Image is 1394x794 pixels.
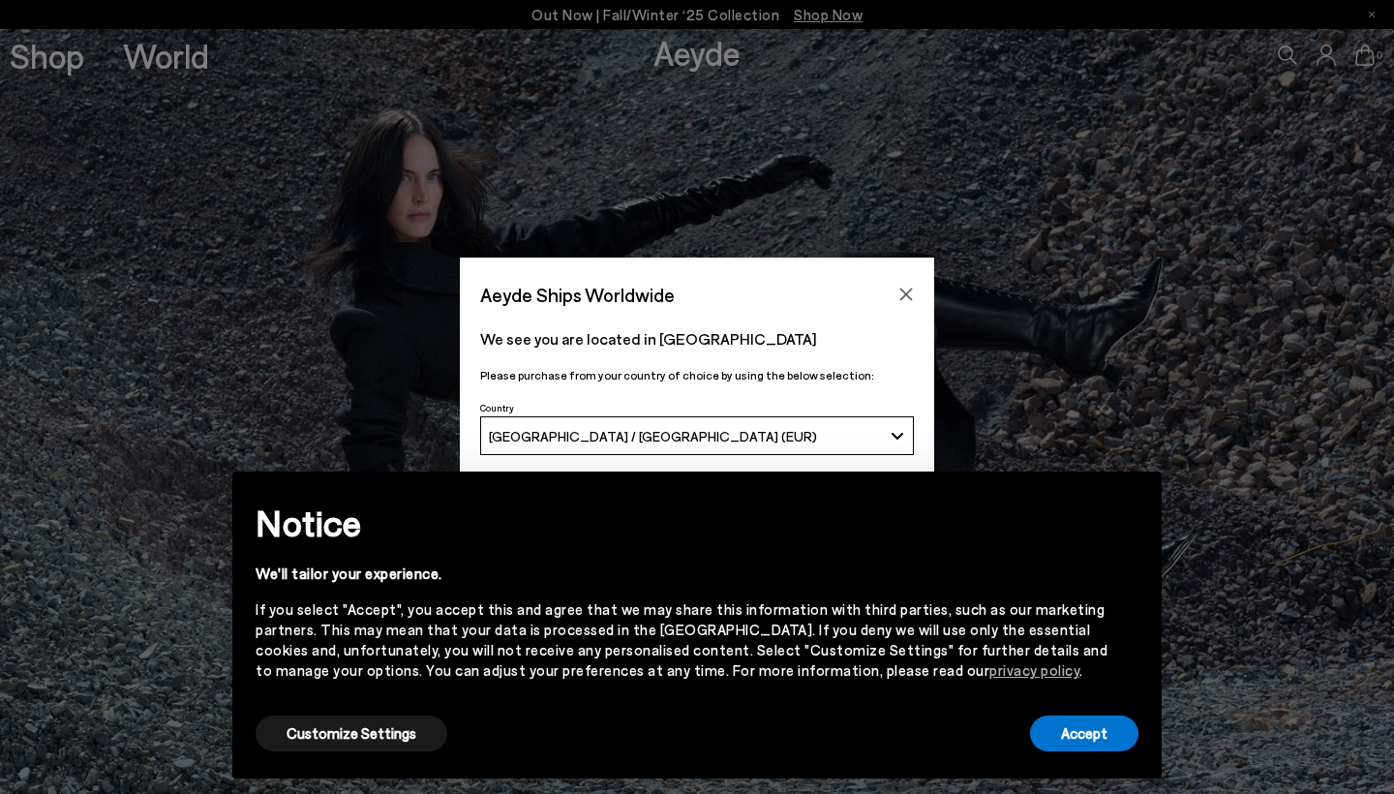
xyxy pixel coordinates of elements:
p: Please purchase from your country of choice by using the below selection: [480,366,914,384]
div: If you select "Accept", you accept this and agree that we may share this information with third p... [256,599,1107,681]
button: Accept [1030,716,1138,751]
span: Aeyde Ships Worldwide [480,278,675,312]
a: privacy policy [989,661,1079,679]
h2: Notice [256,498,1107,548]
button: Close [892,280,921,309]
div: We'll tailor your experience. [256,564,1107,584]
span: Country [480,402,514,413]
button: Customize Settings [256,716,447,751]
p: We see you are located in [GEOGRAPHIC_DATA] [480,327,914,351]
span: × [1124,486,1137,514]
span: [GEOGRAPHIC_DATA] / [GEOGRAPHIC_DATA] (EUR) [489,428,817,444]
button: Close this notice [1107,477,1154,524]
